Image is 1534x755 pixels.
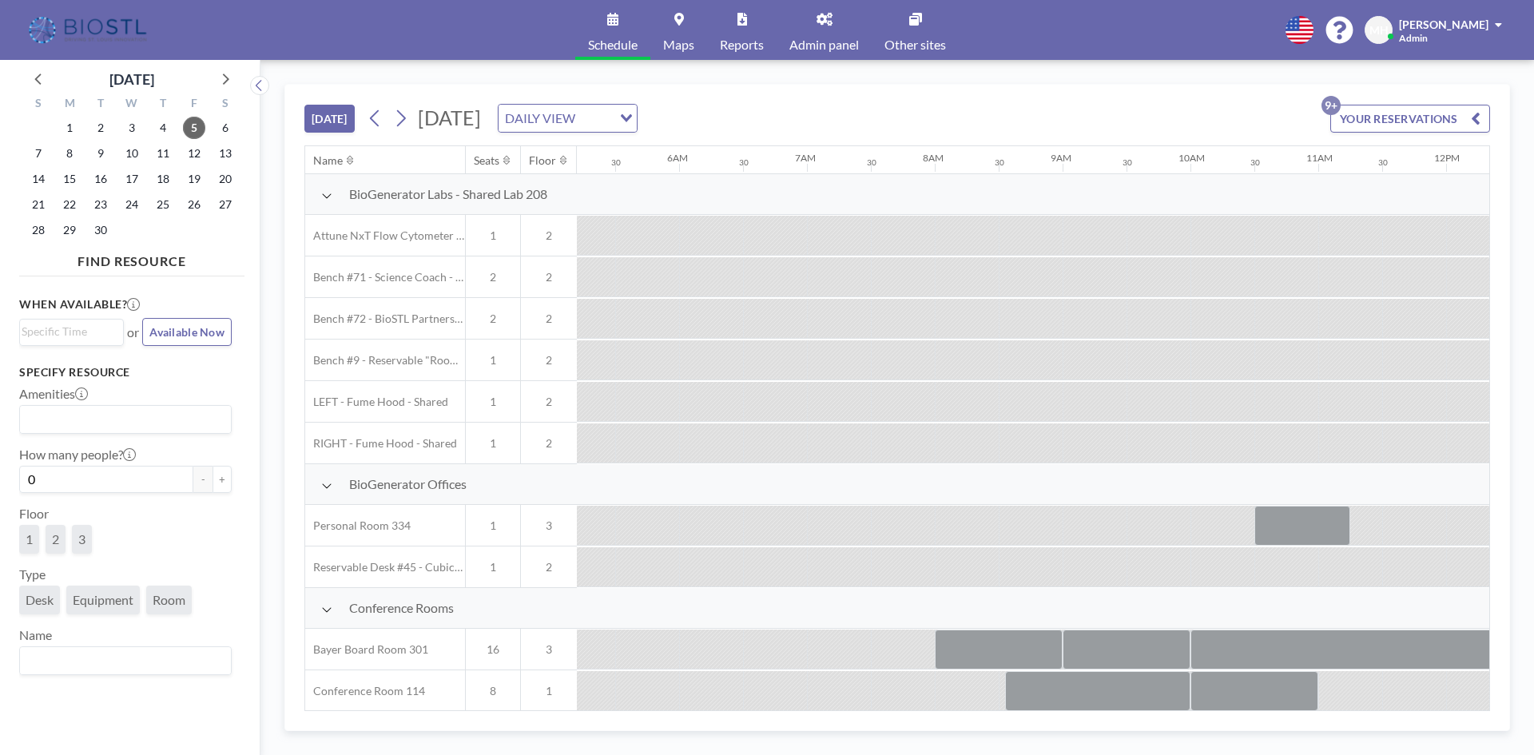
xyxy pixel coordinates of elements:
[521,228,577,243] span: 2
[142,318,232,346] button: Available Now
[152,117,174,139] span: Thursday, September 4, 2025
[466,395,520,409] span: 1
[349,476,467,492] span: BioGenerator Offices
[305,560,465,574] span: Reservable Desk #45 - Cubicle Area (Office 206)
[349,600,454,616] span: Conference Rooms
[521,684,577,698] span: 1
[529,153,556,168] div: Floor
[795,152,816,164] div: 7AM
[22,323,114,340] input: Search for option
[995,157,1004,168] div: 30
[152,168,174,190] span: Thursday, September 18, 2025
[20,320,123,344] div: Search for option
[149,325,225,339] span: Available Now
[1399,18,1488,31] span: [PERSON_NAME]
[121,193,143,216] span: Wednesday, September 24, 2025
[89,168,112,190] span: Tuesday, September 16, 2025
[26,531,33,547] span: 1
[214,117,236,139] span: Saturday, September 6, 2025
[89,193,112,216] span: Tuesday, September 23, 2025
[502,108,578,129] span: DAILY VIEW
[183,142,205,165] span: Friday, September 12, 2025
[58,117,81,139] span: Monday, September 1, 2025
[305,642,428,657] span: Bayer Board Room 301
[183,117,205,139] span: Friday, September 5, 2025
[89,117,112,139] span: Tuesday, September 2, 2025
[739,157,749,168] div: 30
[23,94,54,115] div: S
[27,168,50,190] span: Sunday, September 14, 2025
[305,684,425,698] span: Conference Room 114
[1123,157,1132,168] div: 30
[521,312,577,326] span: 2
[474,153,499,168] div: Seats
[923,152,944,164] div: 8AM
[667,152,688,164] div: 6AM
[183,168,205,190] span: Friday, September 19, 2025
[521,642,577,657] span: 3
[58,168,81,190] span: Monday, September 15, 2025
[521,519,577,533] span: 3
[117,94,148,115] div: W
[178,94,209,115] div: F
[313,153,343,168] div: Name
[152,142,174,165] span: Thursday, September 11, 2025
[1330,105,1490,133] button: YOUR RESERVATIONS9+
[521,270,577,284] span: 2
[1051,152,1071,164] div: 9AM
[305,519,411,533] span: Personal Room 334
[789,38,859,51] span: Admin panel
[58,219,81,241] span: Monday, September 29, 2025
[58,193,81,216] span: Monday, September 22, 2025
[214,168,236,190] span: Saturday, September 20, 2025
[127,324,139,340] span: or
[305,395,448,409] span: LEFT - Fume Hood - Shared
[19,365,232,379] h3: Specify resource
[121,168,143,190] span: Wednesday, September 17, 2025
[305,228,465,243] span: Attune NxT Flow Cytometer - Bench #25
[521,395,577,409] span: 2
[611,157,621,168] div: 30
[521,560,577,574] span: 2
[521,353,577,368] span: 2
[214,142,236,165] span: Saturday, September 13, 2025
[884,38,946,51] span: Other sites
[1378,157,1388,168] div: 30
[304,105,355,133] button: [DATE]
[85,94,117,115] div: T
[305,270,465,284] span: Bench #71 - Science Coach - BioSTL Bench
[54,94,85,115] div: M
[121,117,143,139] span: Wednesday, September 3, 2025
[418,105,481,129] span: [DATE]
[152,193,174,216] span: Thursday, September 25, 2025
[588,38,638,51] span: Schedule
[349,186,547,202] span: BioGenerator Labs - Shared Lab 208
[209,94,240,115] div: S
[466,642,520,657] span: 16
[663,38,694,51] span: Maps
[89,219,112,241] span: Tuesday, September 30, 2025
[89,142,112,165] span: Tuesday, September 9, 2025
[19,627,52,643] label: Name
[213,466,232,493] button: +
[26,14,153,46] img: organization-logo
[27,219,50,241] span: Sunday, September 28, 2025
[466,436,520,451] span: 1
[466,519,520,533] span: 1
[22,650,222,671] input: Search for option
[19,247,244,269] h4: FIND RESOURCE
[22,409,222,430] input: Search for option
[867,157,876,168] div: 30
[1369,23,1389,38] span: MH
[52,531,59,547] span: 2
[305,312,465,326] span: Bench #72 - BioSTL Partnerships & Apprenticeships Bench
[466,684,520,698] span: 8
[27,142,50,165] span: Sunday, September 7, 2025
[580,108,610,129] input: Search for option
[1178,152,1205,164] div: 10AM
[466,228,520,243] span: 1
[78,531,85,547] span: 3
[466,312,520,326] span: 2
[121,142,143,165] span: Wednesday, September 10, 2025
[153,592,185,608] span: Room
